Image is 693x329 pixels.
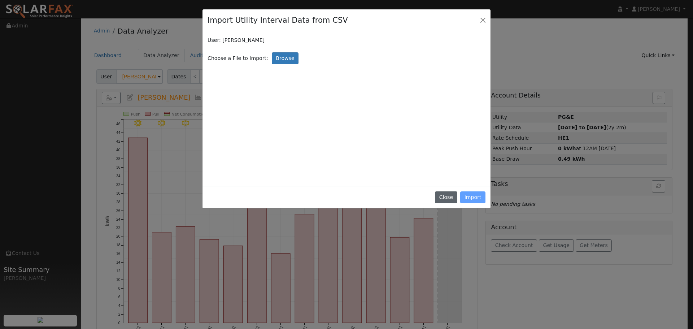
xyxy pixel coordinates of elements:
[272,52,298,65] label: Browse
[208,55,268,62] span: Choose a File to Import:
[435,191,457,204] button: Close
[478,15,488,25] button: Close
[208,36,265,44] label: User: [PERSON_NAME]
[208,14,348,26] h4: Import Utility Interval Data from CSV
